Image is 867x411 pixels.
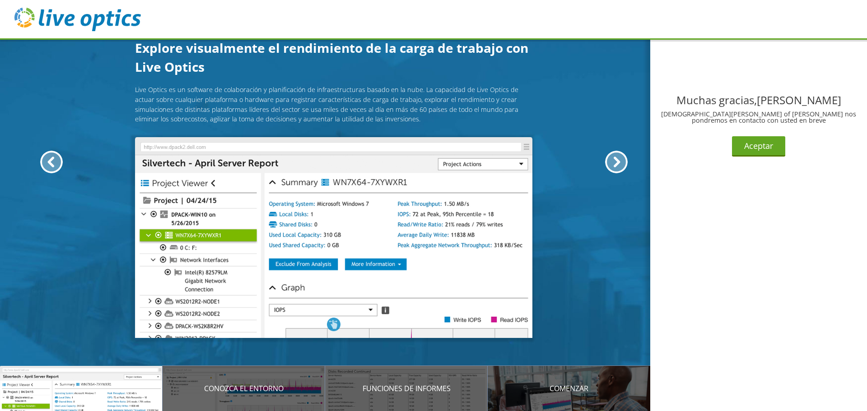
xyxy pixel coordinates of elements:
[757,92,841,107] span: [PERSON_NAME]
[135,38,532,76] h1: Explore visualmente el rendimiento de la carga de trabajo con Live Optics
[14,8,141,31] img: live_optics_svg.svg
[135,85,532,124] p: Live Optics es un software de colaboración y planificación de infraestructuras basado en la nube....
[488,383,650,394] p: Comenzar
[657,95,860,106] h2: Muchas gracias,
[163,383,325,394] p: Conozca el entorno
[135,137,532,338] img: Presentación de Live Optics
[657,111,860,124] p: [DEMOGRAPHIC_DATA][PERSON_NAME] of [PERSON_NAME] nos pondremos en contacto con usted en breve
[732,136,785,157] button: Aceptar
[325,383,488,394] p: Funciones de informes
